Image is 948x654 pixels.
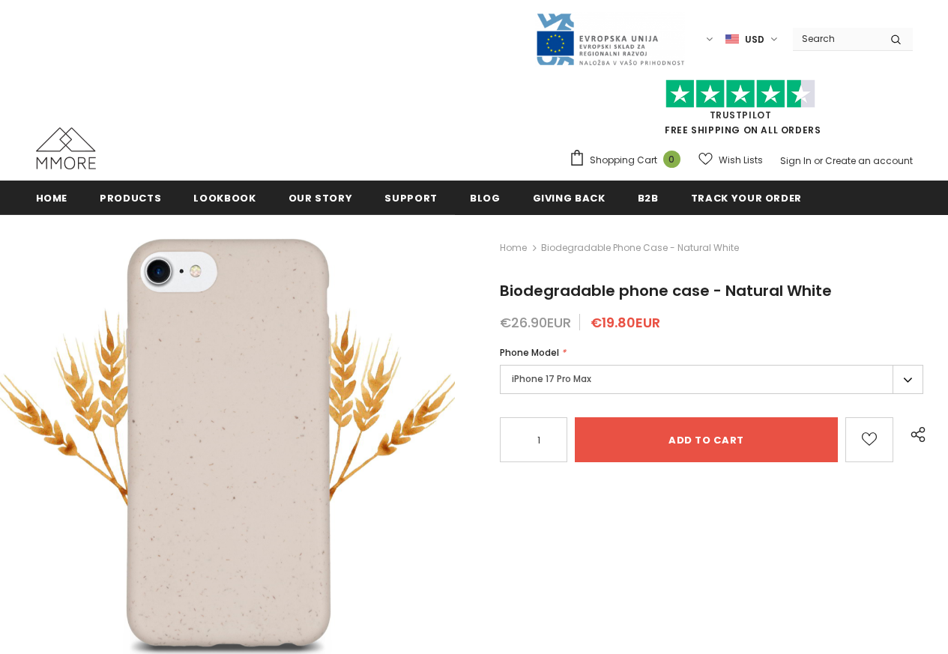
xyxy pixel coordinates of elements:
a: Blog [470,181,501,214]
a: Products [100,181,161,214]
span: USD [745,32,764,47]
span: Our Story [289,191,353,205]
a: Home [500,239,527,257]
span: Wish Lists [719,153,763,168]
span: Phone Model [500,346,559,359]
span: Products [100,191,161,205]
input: Add to cart [575,417,838,462]
span: Biodegradable phone case - Natural White [541,239,739,257]
input: Search Site [793,28,879,49]
span: Track your order [691,191,802,205]
span: Biodegradable phone case - Natural White [500,280,832,301]
a: Lookbook [193,181,256,214]
a: Giving back [533,181,606,214]
a: Trustpilot [710,109,772,121]
span: 0 [663,151,680,168]
a: support [384,181,438,214]
a: Create an account [825,154,913,167]
a: Home [36,181,68,214]
a: Javni Razpis [535,32,685,45]
a: Sign In [780,154,812,167]
a: Track your order [691,181,802,214]
a: Shopping Cart 0 [569,149,688,172]
label: iPhone 17 Pro Max [500,365,923,394]
img: MMORE Cases [36,127,96,169]
span: €19.80EUR [591,313,660,332]
span: B2B [638,191,659,205]
span: Giving back [533,191,606,205]
a: Wish Lists [698,147,763,173]
img: USD [725,33,739,46]
span: FREE SHIPPING ON ALL ORDERS [569,86,913,136]
img: Trust Pilot Stars [665,79,815,109]
img: Javni Razpis [535,12,685,67]
span: Lookbook [193,191,256,205]
span: or [814,154,823,167]
a: Our Story [289,181,353,214]
a: B2B [638,181,659,214]
span: support [384,191,438,205]
span: Shopping Cart [590,153,657,168]
span: Home [36,191,68,205]
span: Blog [470,191,501,205]
span: €26.90EUR [500,313,571,332]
